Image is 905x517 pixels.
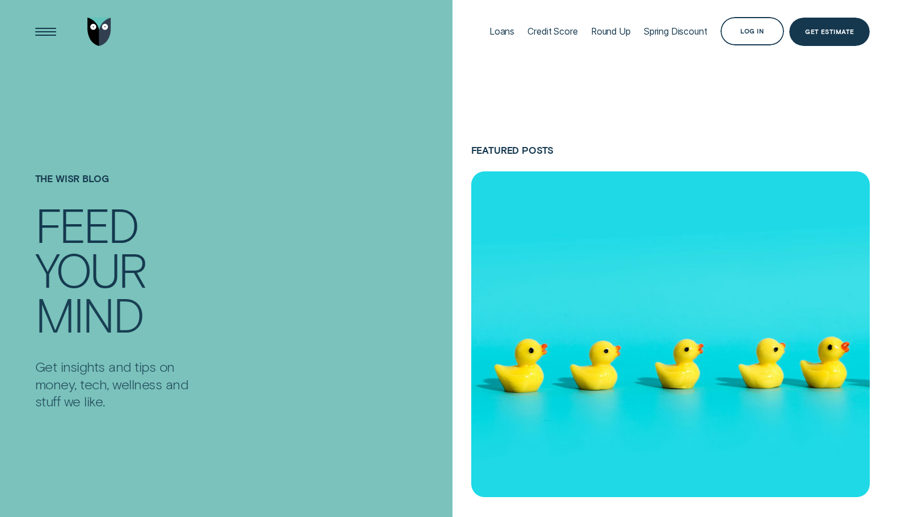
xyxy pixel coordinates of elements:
[35,202,193,335] h4: Feed your mind
[87,18,111,46] img: Wisr
[35,359,193,410] p: Get insights and tips on money, tech, wellness and stuff we like.
[31,18,60,46] button: Open Menu
[720,17,784,45] button: Log in
[35,202,138,246] div: Feed
[591,26,631,37] div: Round Up
[789,18,870,46] a: Get Estimate
[35,173,193,202] h1: The Wisr Blog
[489,26,514,37] div: Loans
[644,26,707,37] div: Spring Discount
[35,246,146,291] div: your
[35,292,143,336] div: mind
[471,145,870,155] div: Featured posts
[527,26,577,37] div: Credit Score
